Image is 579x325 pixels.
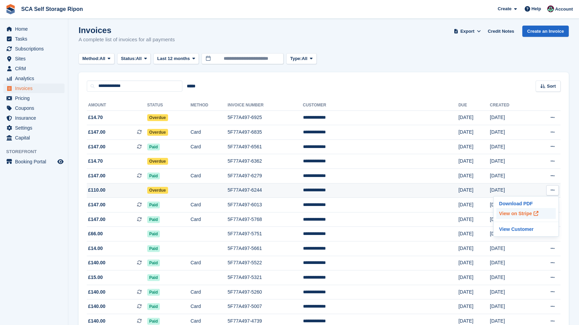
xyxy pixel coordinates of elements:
[458,169,490,183] td: [DATE]
[88,172,106,179] span: £147.00
[498,5,511,12] span: Create
[56,158,65,166] a: Preview store
[458,154,490,169] td: [DATE]
[490,110,530,125] td: [DATE]
[458,183,490,198] td: [DATE]
[191,125,228,140] td: Card
[490,256,530,270] td: [DATE]
[3,103,65,113] a: menu
[191,198,228,212] td: Card
[458,285,490,299] td: [DATE]
[121,55,136,62] span: Status:
[88,230,103,237] span: £66.00
[88,245,103,252] span: £14.00
[157,55,190,62] span: Last 12 months
[147,202,160,208] span: Paid
[490,183,530,198] td: [DATE]
[147,144,160,150] span: Paid
[88,259,106,266] span: £140.00
[3,113,65,123] a: menu
[15,64,56,73] span: CRM
[3,34,65,44] a: menu
[485,26,517,37] a: Credit Notes
[147,129,168,136] span: Overdue
[458,241,490,256] td: [DATE]
[490,100,530,111] th: Created
[191,299,228,314] td: Card
[191,139,228,154] td: Card
[522,26,569,37] a: Create an Invoice
[3,157,65,166] a: menu
[147,274,160,281] span: Paid
[15,103,56,113] span: Coupons
[555,6,573,13] span: Account
[3,133,65,143] a: menu
[147,318,160,325] span: Paid
[228,212,303,227] td: 5F77A497-5768
[88,274,103,281] span: £15.00
[88,143,106,150] span: £147.00
[547,83,556,90] span: Sort
[15,34,56,44] span: Tasks
[15,44,56,54] span: Subscriptions
[3,64,65,73] a: menu
[191,169,228,183] td: Card
[88,216,106,223] span: £147.00
[452,26,482,37] button: Export
[3,54,65,63] a: menu
[490,154,530,169] td: [DATE]
[191,100,228,111] th: Method
[458,198,490,212] td: [DATE]
[147,303,160,310] span: Paid
[3,44,65,54] a: menu
[303,100,458,111] th: Customer
[490,212,530,227] td: [DATE]
[458,110,490,125] td: [DATE]
[458,270,490,285] td: [DATE]
[3,123,65,133] a: menu
[496,225,556,234] a: View Customer
[496,208,556,219] p: View on Stripe
[88,114,103,121] span: £14.70
[228,110,303,125] td: 5F77A497-6925
[3,84,65,93] a: menu
[228,299,303,314] td: 5F77A497-5007
[5,4,16,14] img: stora-icon-8386f47178a22dfd0bd8f6a31ec36ba5ce8667c1dd55bd0f319d3a0aa187defe.svg
[79,36,175,44] p: A complete list of invoices for all payments
[490,169,530,183] td: [DATE]
[88,289,106,296] span: £140.00
[88,129,106,136] span: £147.00
[15,24,56,34] span: Home
[87,100,147,111] th: Amount
[458,125,490,140] td: [DATE]
[6,148,68,155] span: Storefront
[147,260,160,266] span: Paid
[458,256,490,270] td: [DATE]
[79,53,114,64] button: Method: All
[3,24,65,34] a: menu
[496,199,556,208] a: Download PDF
[153,53,199,64] button: Last 12 months
[88,158,103,165] span: £14.70
[88,201,106,208] span: £147.00
[286,53,316,64] button: Type: All
[15,123,56,133] span: Settings
[136,55,142,62] span: All
[228,139,303,154] td: 5F77A497-6561
[191,212,228,227] td: Card
[228,169,303,183] td: 5F77A497-6279
[490,285,530,299] td: [DATE]
[191,256,228,270] td: Card
[18,3,86,15] a: SCA Self Storage Ripon
[15,113,56,123] span: Insurance
[458,212,490,227] td: [DATE]
[88,187,106,194] span: £110.00
[79,26,175,35] h1: Invoices
[15,93,56,103] span: Pricing
[82,55,100,62] span: Method:
[547,5,554,12] img: Sam Chapman
[100,55,106,62] span: All
[228,256,303,270] td: 5F77A497-5522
